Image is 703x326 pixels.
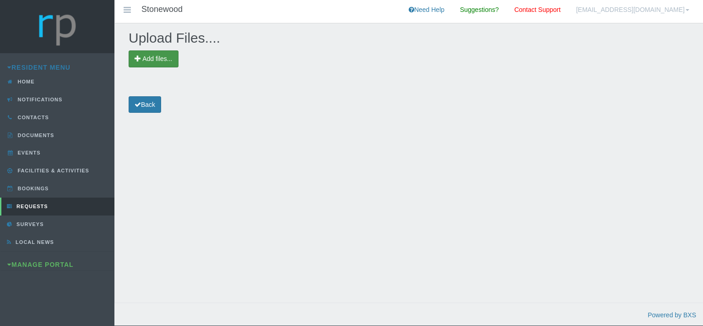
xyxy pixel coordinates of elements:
[16,115,49,120] span: Contacts
[142,55,172,62] span: Add files...
[16,79,35,84] span: Home
[648,311,696,319] a: Powered by BXS
[14,221,43,227] span: Surveys
[141,5,183,14] h4: Stonewood
[7,64,70,71] a: Resident Menu
[16,133,54,138] span: Documents
[16,97,63,102] span: Notifications
[16,186,49,191] span: Bookings
[129,96,161,113] a: Back
[13,239,54,245] span: Local News
[16,150,41,155] span: Events
[7,261,74,268] a: Manage Portal
[129,30,689,45] h2: Upload Files....
[14,204,48,209] span: Requests
[16,168,89,173] span: Facilities & Activities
